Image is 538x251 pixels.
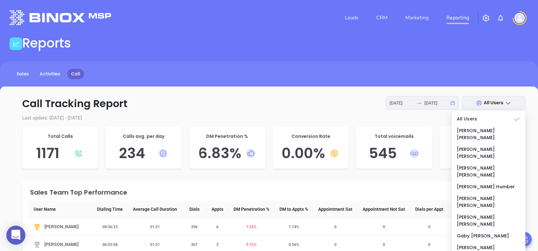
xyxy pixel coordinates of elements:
[146,225,164,229] span: 01:21
[515,13,525,23] img: user
[446,145,509,162] h5: 0
[92,201,128,218] th: Dialing Time
[331,225,340,229] span: 0
[128,201,182,218] th: Average Call Duration
[313,201,358,218] th: Appointment Sat
[417,100,422,106] span: swap-right
[482,14,490,22] img: iconSetting
[196,145,259,162] h5: 6.83 %
[417,100,422,106] span: to
[285,242,303,247] span: 0.56 %
[29,201,92,218] th: User Name
[457,115,520,122] div: All Users
[358,201,410,218] th: Appointment Not Sat
[457,183,520,190] div: [PERSON_NAME] Humber
[484,100,503,106] span: All Users
[30,189,509,196] div: Sales Team Top Performance
[424,242,434,247] span: 0
[13,96,525,111] p: Call Tracking Report
[213,242,222,247] span: 2
[379,242,389,247] span: 0
[285,225,303,229] span: 1.74 %
[207,201,228,218] th: Appts
[44,241,79,248] span: [PERSON_NAME]
[331,242,340,247] span: 0
[228,201,274,218] th: DM Penetration %
[182,201,207,218] th: Dials
[29,133,92,140] p: Total Calls
[242,225,260,229] span: 7.32 %
[279,145,342,162] h5: 0.00 %
[424,225,434,229] span: 0
[10,10,111,25] img: logo
[196,133,259,140] p: DM Penetration %
[457,195,520,209] div: [PERSON_NAME] [PERSON_NAME]
[363,133,426,140] p: Total voicemails
[342,11,361,24] a: Leads
[112,145,175,162] h5: 234
[410,201,449,218] th: Dials per Appt
[187,242,201,247] span: 307
[22,35,71,51] h1: Reports
[99,242,121,247] span: 06:55:58
[457,232,520,239] div: Gaby [PERSON_NAME]
[374,11,390,24] a: CRM
[29,145,92,162] h5: 1171
[36,69,64,79] a: Activities
[457,214,520,228] div: [PERSON_NAME] [PERSON_NAME]
[403,11,431,24] a: Marketing
[213,225,222,229] span: 6
[363,145,426,162] h5: 545
[146,242,164,247] span: 01:21
[449,201,485,218] th: Talked to DM
[457,127,520,141] div: [PERSON_NAME] [PERSON_NAME]
[497,14,504,22] img: iconNotification
[279,133,342,140] p: Conversion Rate
[34,223,41,230] img: Top-YuorZo0z.svg
[390,100,414,106] input: Start date
[67,69,84,79] a: Call
[379,225,389,229] span: 0
[13,114,525,122] p: Last update: [DATE] - [DATE]
[444,11,472,24] a: Reporting
[424,100,449,106] input: End date
[242,242,260,247] span: 9.12 %
[187,225,201,229] span: 396
[112,133,175,140] p: Calls avg. per day
[446,133,509,140] p: Asked to be removed
[457,164,520,178] div: [PERSON_NAME] [PERSON_NAME]
[34,241,41,248] img: Second-C4a_wmiL.svg
[13,69,33,79] a: Sales
[99,225,121,229] span: 08:56:33
[457,146,520,160] div: [PERSON_NAME] [PERSON_NAME]
[274,201,313,218] th: DM to Appts %
[44,223,79,230] span: [PERSON_NAME]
